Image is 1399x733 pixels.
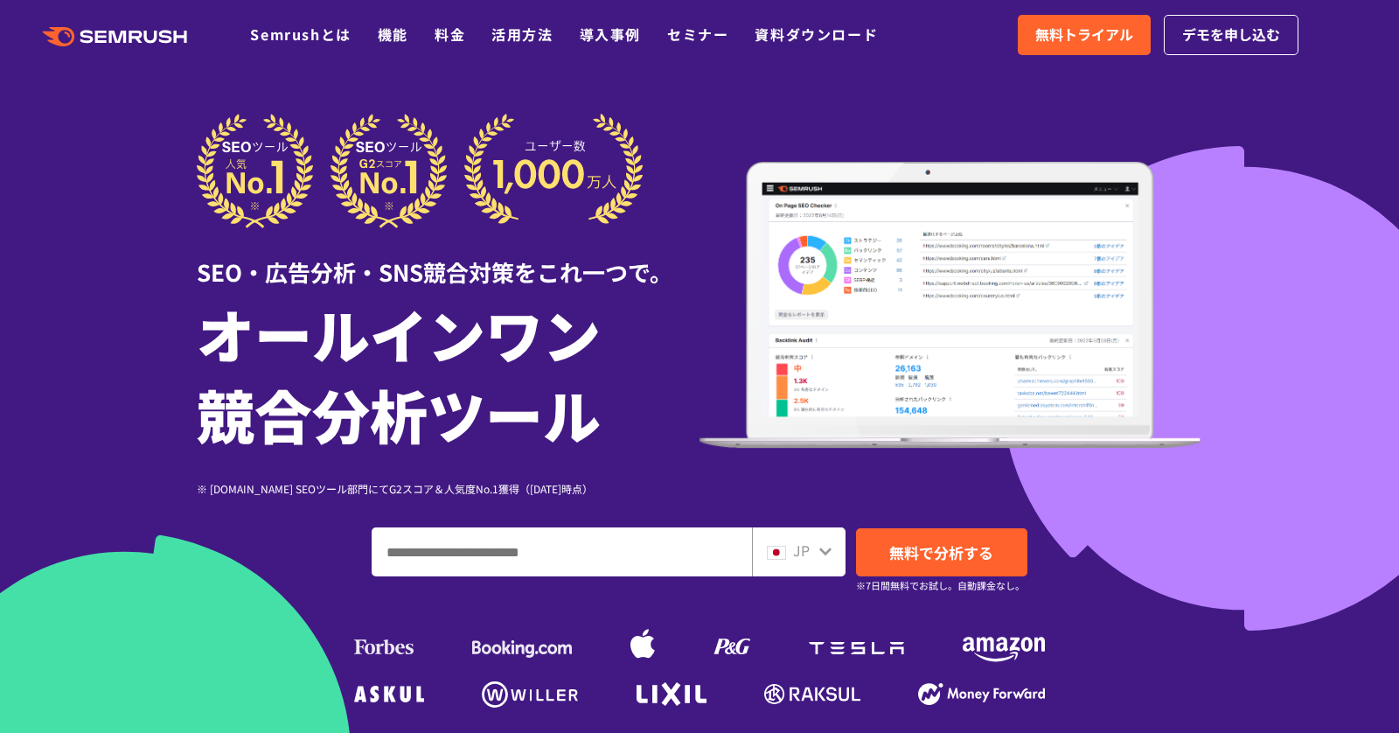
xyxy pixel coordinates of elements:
[755,24,878,45] a: 資料ダウンロード
[1182,24,1280,46] span: デモを申し込む
[1018,15,1151,55] a: 無料トライアル
[667,24,728,45] a: セミナー
[435,24,465,45] a: 料金
[1035,24,1133,46] span: 無料トライアル
[889,541,993,563] span: 無料で分析する
[197,480,699,497] div: ※ [DOMAIN_NAME] SEOツール部門にてG2スコア＆人気度No.1獲得（[DATE]時点）
[856,577,1025,594] small: ※7日間無料でお試し。自動課金なし。
[197,293,699,454] h1: オールインワン 競合分析ツール
[580,24,641,45] a: 導入事例
[491,24,553,45] a: 活用方法
[378,24,408,45] a: 機能
[793,540,810,561] span: JP
[197,228,699,289] div: SEO・広告分析・SNS競合対策をこれ一つで。
[1164,15,1298,55] a: デモを申し込む
[856,528,1027,576] a: 無料で分析する
[372,528,751,576] input: ドメイン、キーワードまたはURLを入力してください
[250,24,351,45] a: Semrushとは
